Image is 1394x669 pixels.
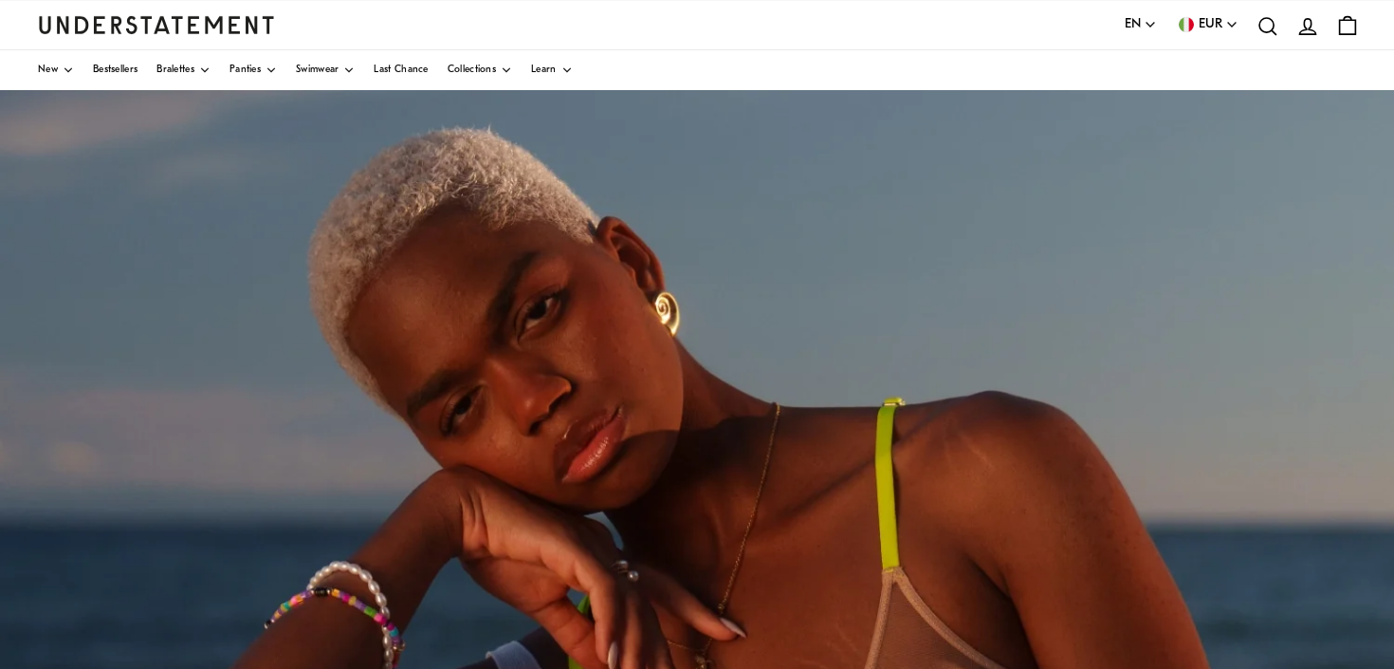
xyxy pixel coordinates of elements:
[38,65,58,75] span: New
[229,50,277,90] a: Panties
[296,65,339,75] span: Swimwear
[229,65,261,75] span: Panties
[93,50,138,90] a: Bestsellers
[531,65,557,75] span: Learn
[1125,14,1141,35] span: EN
[374,50,428,90] a: Last Chance
[93,65,138,75] span: Bestsellers
[448,50,512,90] a: Collections
[296,50,355,90] a: Swimwear
[531,50,573,90] a: Learn
[156,65,194,75] span: Bralettes
[448,65,496,75] span: Collections
[1176,14,1238,35] button: EUR
[1125,14,1157,35] button: EN
[38,50,74,90] a: New
[1199,14,1222,35] span: EUR
[374,65,428,75] span: Last Chance
[38,16,275,33] a: Understatement Homepage
[156,50,211,90] a: Bralettes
